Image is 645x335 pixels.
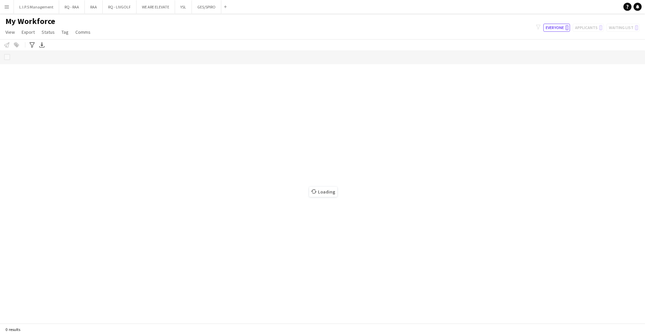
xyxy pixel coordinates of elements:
[19,28,38,36] a: Export
[42,29,55,35] span: Status
[22,29,35,35] span: Export
[38,41,46,49] app-action-btn: Export XLSX
[39,28,57,36] a: Status
[61,29,69,35] span: Tag
[28,41,36,49] app-action-btn: Advanced filters
[75,29,91,35] span: Comms
[73,28,93,36] a: Comms
[5,29,15,35] span: View
[3,28,18,36] a: View
[309,187,337,197] span: Loading
[103,0,137,14] button: RQ - LIVGOLF
[85,0,103,14] button: RAA
[175,0,192,14] button: YSL
[543,24,570,32] button: Everyone0
[5,16,55,26] span: My Workforce
[192,0,221,14] button: GES/SPIRO
[59,0,85,14] button: RQ - RAA
[59,28,71,36] a: Tag
[565,25,569,30] span: 0
[137,0,175,14] button: WE ARE ELEVATE
[14,0,59,14] button: L.I.P.S Management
